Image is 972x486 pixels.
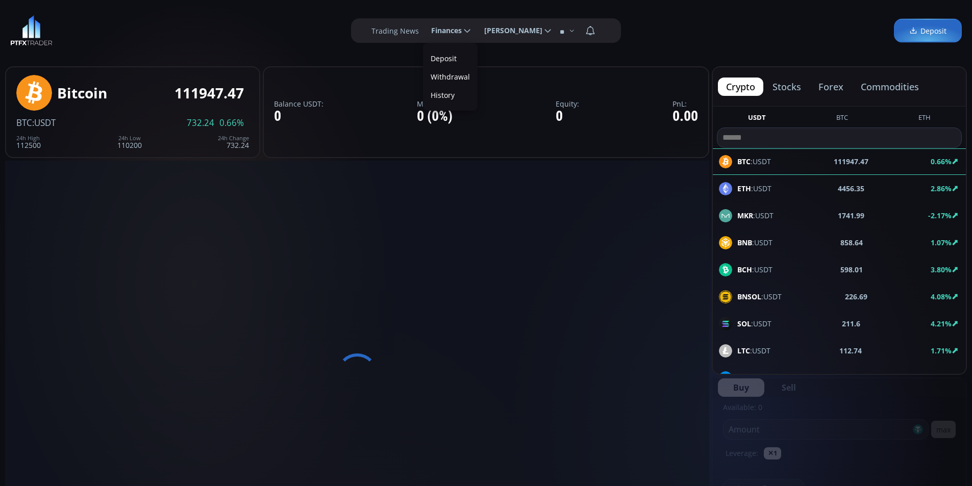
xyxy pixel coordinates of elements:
div: 111947.47 [175,85,244,101]
button: commodities [853,78,927,96]
b: 4.08% [931,292,952,301]
span: :USDT [737,291,782,302]
a: Deposit [426,50,475,66]
b: 23.64 [845,372,863,383]
div: 0 (0%) [417,109,463,124]
button: ETH [914,113,935,125]
b: DASH [737,373,757,382]
div: Bitcoin [57,85,107,101]
button: BTC [832,113,852,125]
span: Deposit [909,25,946,36]
b: -2.17% [928,211,952,220]
label: Margin Used: [417,100,463,108]
img: LOGO [10,15,53,46]
button: USDT [744,113,770,125]
b: 211.6 [842,318,860,329]
span: :USDT [737,264,772,275]
div: 110200 [117,135,142,149]
span: 732.24 [187,118,214,127]
label: Equity: [556,100,579,108]
span: :USDT [737,183,771,194]
b: 1.76% [931,373,952,382]
b: 3.80% [931,265,952,274]
b: LTC [737,346,750,355]
a: Deposit [894,19,962,43]
b: BNB [737,238,752,247]
b: MKR [737,211,753,220]
b: 4.21% [931,319,952,328]
label: Balance USDT: [274,100,323,108]
div: 24h High [16,135,41,141]
span: Finances [424,20,462,41]
span: :USDT [737,372,778,383]
b: ETH [737,184,751,193]
div: 24h Change [218,135,249,141]
b: BNSOL [737,292,761,301]
button: stocks [764,78,809,96]
span: 0.66% [219,118,244,127]
span: :USDT [737,237,772,248]
b: BCH [737,265,752,274]
span: :USDT [737,318,771,329]
b: 598.01 [840,264,863,275]
button: forex [810,78,852,96]
span: [PERSON_NAME] [477,20,542,41]
span: BTC [16,117,32,129]
b: 1741.99 [838,210,864,221]
b: 1.71% [931,346,952,355]
div: 732.24 [218,135,249,149]
div: 112500 [16,135,41,149]
b: 2.86% [931,184,952,193]
button: crypto [718,78,763,96]
b: 4456.35 [838,183,864,194]
b: 1.07% [931,238,952,247]
label: PnL: [672,100,698,108]
b: 226.69 [845,291,867,302]
b: 858.64 [840,237,863,248]
div: 0 [274,109,323,124]
label: Trading News [371,25,419,36]
span: :USDT [737,345,770,356]
label: Withdrawal [426,69,475,85]
b: 112.74 [839,345,862,356]
div: 0 [556,109,579,124]
span: :USDT [32,117,56,129]
span: :USDT [737,210,774,221]
div: 0.00 [672,109,698,124]
b: SOL [737,319,751,328]
a: History [426,87,475,103]
div: 24h Low [117,135,142,141]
